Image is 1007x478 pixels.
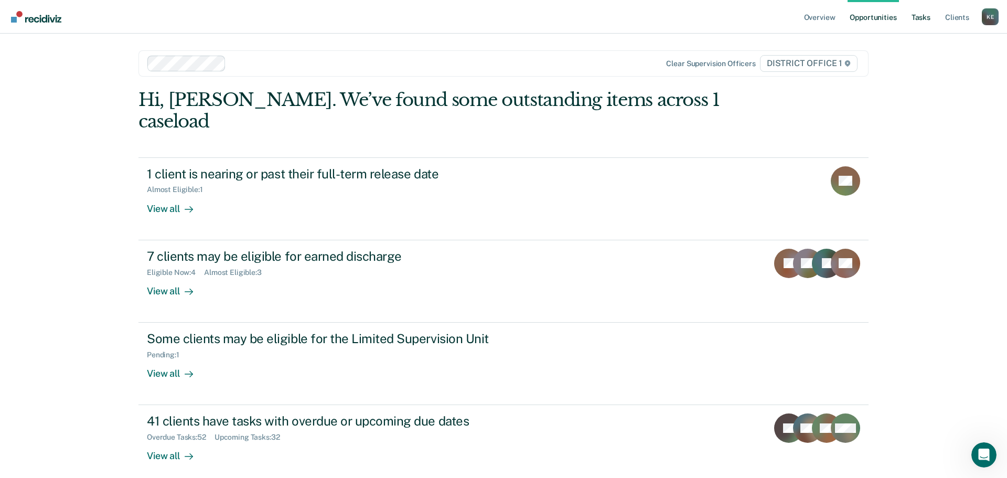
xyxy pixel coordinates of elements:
a: 7 clients may be eligible for earned dischargeEligible Now:4Almost Eligible:3View all [138,240,869,323]
div: View all [147,359,206,380]
div: View all [147,194,206,215]
div: Some clients may be eligible for the Limited Supervision Unit [147,331,515,346]
div: Eligible Now : 4 [147,268,204,277]
div: Overdue Tasks : 52 [147,433,215,442]
div: View all [147,277,206,297]
div: 7 clients may be eligible for earned discharge [147,249,515,264]
button: Profile dropdown button [982,8,999,25]
div: View all [147,442,206,462]
div: Clear supervision officers [666,59,755,68]
div: Hi, [PERSON_NAME]. We’ve found some outstanding items across 1 caseload [138,89,723,132]
a: Some clients may be eligible for the Limited Supervision UnitPending:1View all [138,323,869,405]
div: K E [982,8,999,25]
div: 41 clients have tasks with overdue or upcoming due dates [147,413,515,429]
iframe: Intercom live chat [971,442,997,468]
span: DISTRICT OFFICE 1 [760,55,858,72]
div: Almost Eligible : 3 [204,268,270,277]
div: Pending : 1 [147,350,188,359]
div: Almost Eligible : 1 [147,185,211,194]
div: Upcoming Tasks : 32 [215,433,288,442]
a: 1 client is nearing or past their full-term release dateAlmost Eligible:1View all [138,157,869,240]
div: 1 client is nearing or past their full-term release date [147,166,515,182]
img: Recidiviz [11,11,61,23]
